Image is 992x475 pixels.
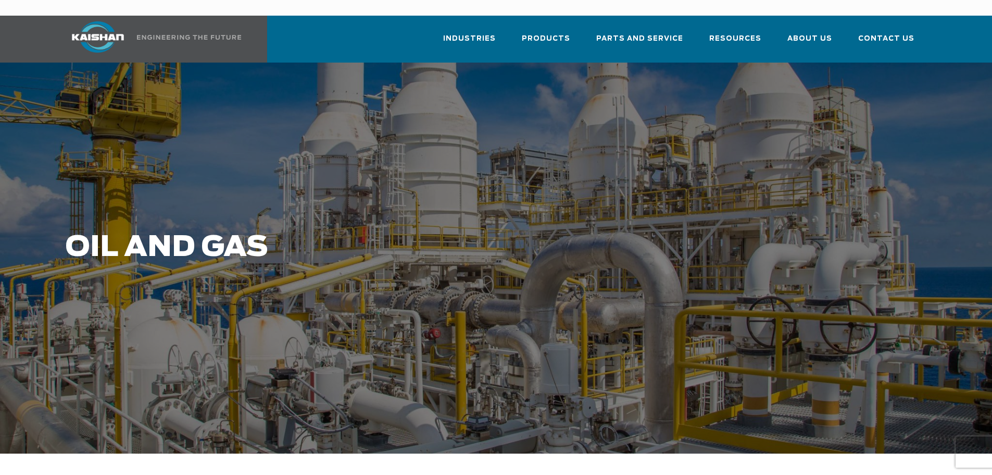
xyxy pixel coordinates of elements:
[787,33,832,45] span: About Us
[709,33,761,45] span: Resources
[59,16,243,63] a: Kaishan USA
[137,35,241,40] img: Engineering the future
[858,25,914,60] a: Contact Us
[709,25,761,60] a: Resources
[65,232,782,264] h1: Oil and Gas
[443,33,496,45] span: Industries
[787,25,832,60] a: About Us
[596,25,683,60] a: Parts and Service
[443,25,496,60] a: Industries
[596,33,683,45] span: Parts and Service
[59,21,137,53] img: kaishan logo
[858,33,914,45] span: Contact Us
[522,33,570,45] span: Products
[522,25,570,60] a: Products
